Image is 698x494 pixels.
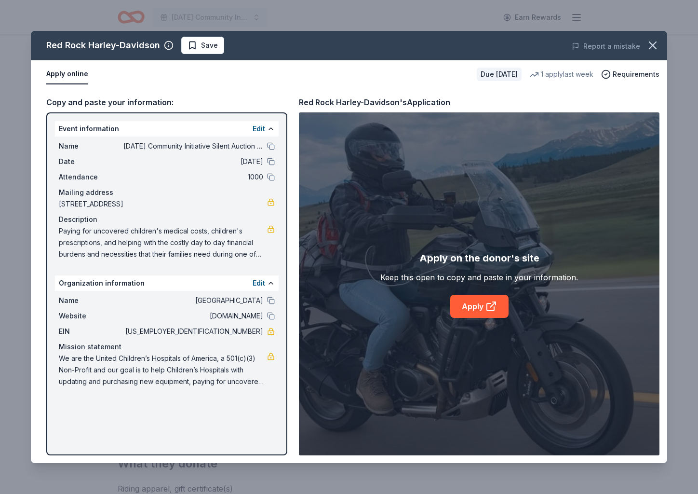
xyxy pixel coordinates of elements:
[59,295,123,306] span: Name
[477,68,522,81] div: Due [DATE]
[46,38,160,53] div: Red Rock Harley-Davidson
[123,156,263,167] span: [DATE]
[59,353,267,387] span: We are the United Children’s Hospitals of America, a 501(c)(3) Non-Profit and our goal is to help...
[253,277,265,289] button: Edit
[181,37,224,54] button: Save
[123,326,263,337] span: [US_EMPLOYER_IDENTIFICATION_NUMBER]
[59,326,123,337] span: EIN
[55,121,279,137] div: Event information
[59,198,267,210] span: [STREET_ADDRESS]
[572,41,640,52] button: Report a mistake
[46,96,287,109] div: Copy and paste your information:
[419,250,539,266] div: Apply on the donor's site
[59,225,267,260] span: Paying for uncovered children's medical costs, children's prescriptions, and helping with the cos...
[59,187,275,198] div: Mailing address
[529,69,593,80] div: 1 apply last week
[123,295,263,306] span: [GEOGRAPHIC_DATA]
[613,69,659,80] span: Requirements
[59,156,123,167] span: Date
[59,310,123,322] span: Website
[123,140,263,152] span: [DATE] Community Initiative Silent Auction Event
[59,171,123,183] span: Attendance
[59,341,275,353] div: Mission statement
[253,123,265,135] button: Edit
[123,171,263,183] span: 1000
[55,275,279,291] div: Organization information
[59,214,275,225] div: Description
[601,69,659,80] button: Requirements
[201,40,218,51] span: Save
[59,140,123,152] span: Name
[299,96,450,109] div: Red Rock Harley-Davidson's Application
[450,295,509,318] a: Apply
[380,272,578,283] div: Keep this open to copy and paste in your information.
[123,310,263,322] span: [DOMAIN_NAME]
[46,64,88,84] button: Apply online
